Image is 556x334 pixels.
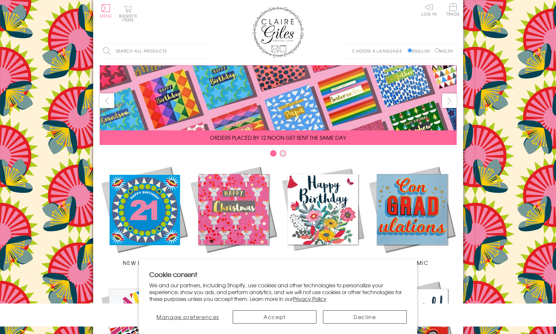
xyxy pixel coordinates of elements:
span: Birthdays [307,259,338,267]
span: Menu [100,13,112,19]
a: Academic [367,165,457,267]
button: Menu [100,4,112,18]
p: Choose a language: [352,48,406,54]
a: Trade [446,3,460,17]
span: Manage preferences [156,313,219,321]
span: Academic [395,259,429,267]
button: Manage preferences [149,310,226,324]
button: Carousel Page 2 [280,150,286,157]
h2: Cookie consent [149,270,407,279]
span: 0 items [122,13,137,23]
input: Search [207,44,213,58]
div: Carousel Pagination [100,150,457,160]
a: New Releases [100,165,189,267]
span: Trade [446,3,460,16]
span: Christmas [217,259,250,267]
a: Christmas [189,165,278,267]
span: New Releases [123,259,165,267]
button: Accept [233,310,316,324]
img: Claire Giles Greetings Cards [252,6,304,58]
input: English [408,48,412,53]
input: Search all products [100,44,213,58]
button: Decline [323,310,407,324]
p: We and our partners, including Shopify, use cookies and other technologies to personalize your ex... [149,282,407,302]
input: Welsh [435,48,439,53]
a: Birthdays [278,165,367,267]
button: Basket0 items [119,5,137,22]
label: English [408,48,433,54]
button: next [442,93,457,108]
span: ORDERS PLACED BY 12 NOON GET SENT THE SAME DAY [210,134,346,141]
button: Carousel Page 1 (Current Slide) [270,150,277,157]
a: Privacy Policy [293,295,327,303]
button: prev [100,93,114,108]
a: Log In [421,3,437,16]
label: Welsh [435,48,453,54]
